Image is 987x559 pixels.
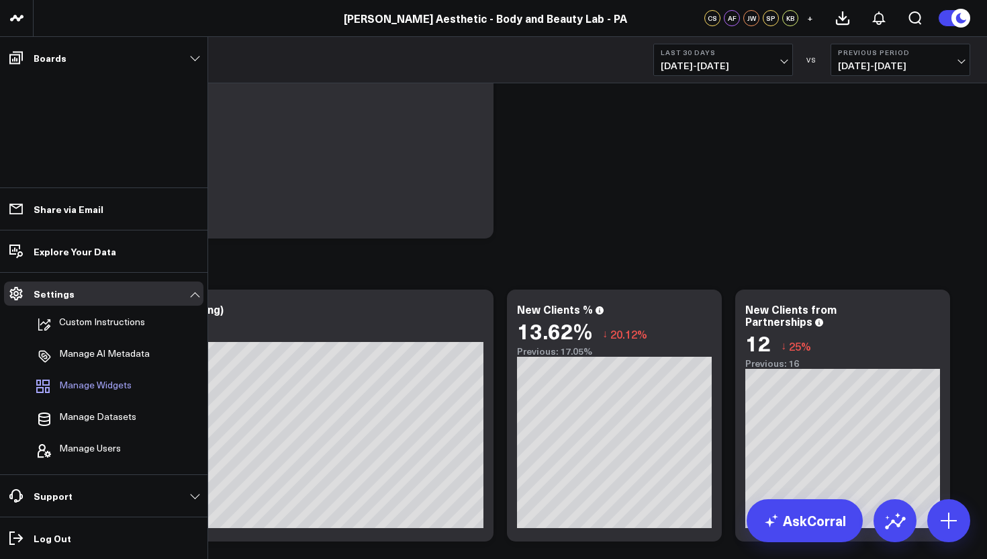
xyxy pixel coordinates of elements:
b: Previous Period [838,48,963,56]
span: ↓ [602,325,608,343]
span: 20.12% [610,327,647,341]
div: VS [800,56,824,64]
button: Manage Users [31,436,121,466]
div: New Clients from Partnerships [745,302,837,329]
span: ↓ [781,337,786,355]
p: Share via Email [34,204,103,214]
div: Previous: 16 [745,358,940,369]
p: Explore Your Data [34,246,116,257]
a: AskCorral [747,499,863,542]
p: Settings [34,288,75,299]
b: Last 30 Days [661,48,786,56]
span: 25% [789,339,811,353]
a: Manage AI Metadata [31,341,163,371]
div: SP [763,10,779,26]
a: [PERSON_NAME] Aesthetic - Body and Beauty Lab - PA [344,11,627,26]
p: Boards [34,52,66,63]
button: + [802,10,818,26]
p: Log Out [34,533,71,544]
div: JW [743,10,759,26]
span: [DATE] - [DATE] [838,60,963,71]
button: Last 30 Days[DATE]-[DATE] [653,44,793,76]
span: [DATE] - [DATE] [661,60,786,71]
a: Manage Widgets [31,373,163,402]
p: Manage AI Metadata [59,348,150,364]
span: Manage Widgets [59,380,132,396]
div: 13.62% [517,318,592,343]
span: Manage Datasets [59,411,136,427]
a: Manage Datasets [31,404,163,434]
span: Manage Users [59,443,121,459]
button: Previous Period[DATE]-[DATE] [831,44,970,76]
div: Previous: 217 [60,331,483,342]
a: Log Out [4,526,203,550]
div: 12 [745,331,771,355]
p: Support [34,490,73,501]
div: New Clients % [517,302,593,316]
div: Previous: 17.05% [517,346,712,357]
div: KB [782,10,798,26]
span: + [807,13,813,23]
button: Custom Instructions [31,310,145,339]
div: CS [704,10,720,26]
div: AF [724,10,740,26]
p: Custom Instructions [59,316,145,333]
